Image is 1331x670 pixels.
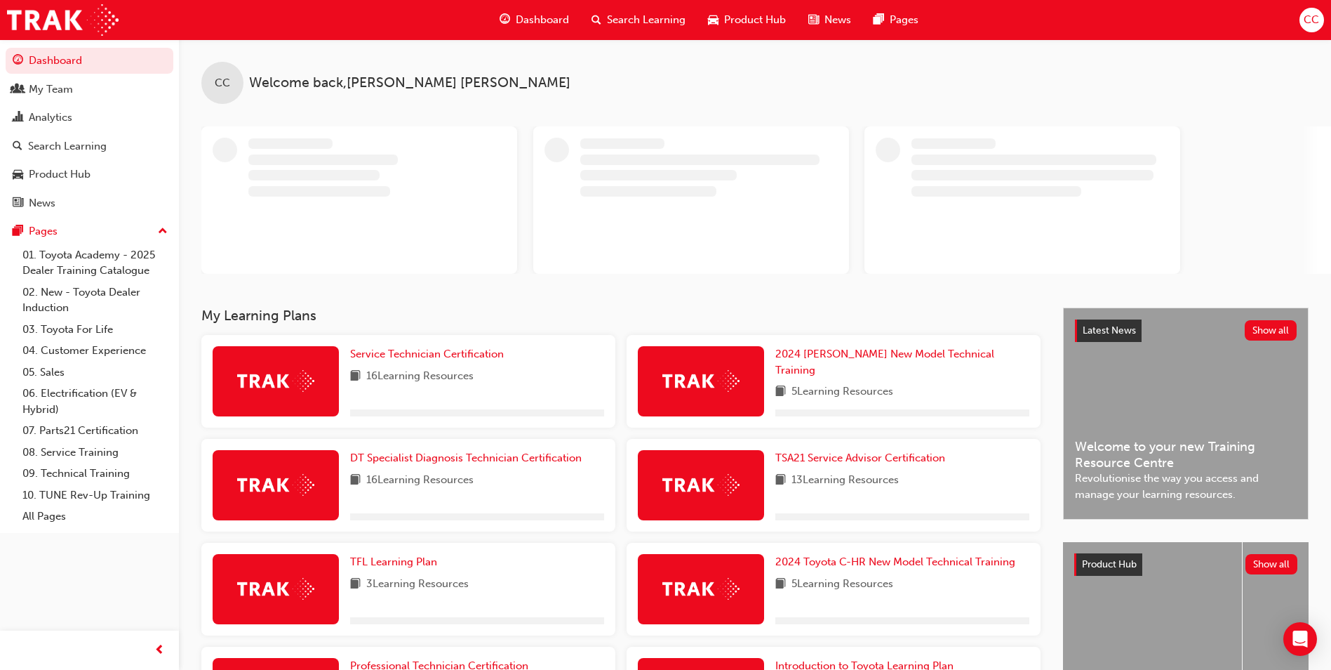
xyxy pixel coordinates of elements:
[154,642,165,659] span: prev-icon
[791,576,893,593] span: 5 Learning Resources
[6,133,173,159] a: Search Learning
[215,75,230,91] span: CC
[29,110,72,126] div: Analytics
[1299,8,1324,32] button: CC
[13,84,23,96] span: people-icon
[366,472,474,490] span: 16 Learning Resources
[1245,554,1298,574] button: Show all
[158,223,168,241] span: up-icon
[350,368,361,386] span: book-icon
[350,554,443,570] a: TFL Learning Plan
[17,463,173,485] a: 09. Technical Training
[29,81,73,98] div: My Team
[350,348,504,360] span: Service Technician Certification
[17,362,173,383] a: 05. Sales
[500,11,510,29] span: guage-icon
[17,442,173,464] a: 08. Service Training
[1075,439,1297,471] span: Welcome to your new Training Resource Centre
[201,308,1041,324] h3: My Learning Plans
[13,55,23,67] span: guage-icon
[13,225,23,238] span: pages-icon
[607,12,685,28] span: Search Learning
[775,346,1029,378] a: 2024 [PERSON_NAME] New Model Technical Training
[6,190,173,216] a: News
[1283,622,1317,656] div: Open Intercom Messenger
[366,576,469,593] span: 3 Learning Resources
[580,6,697,34] a: search-iconSearch Learning
[17,244,173,282] a: 01. Toyota Academy - 2025 Dealer Training Catalogue
[1063,308,1309,520] a: Latest NewsShow allWelcome to your new Training Resource CentreRevolutionise the way you access a...
[17,282,173,319] a: 02. New - Toyota Dealer Induction
[808,11,819,29] span: news-icon
[237,370,314,392] img: Trak
[13,140,22,153] span: search-icon
[662,370,740,392] img: Trak
[775,450,951,466] a: TSA21 Service Advisor Certification
[249,75,570,91] span: Welcome back , [PERSON_NAME] [PERSON_NAME]
[775,554,1021,570] a: 2024 Toyota C-HR New Model Technical Training
[1075,320,1297,342] a: Latest NewsShow all
[6,45,173,218] button: DashboardMy TeamAnalyticsSearch LearningProduct HubNews
[874,11,884,29] span: pages-icon
[6,48,173,74] a: Dashboard
[890,12,918,28] span: Pages
[13,169,23,181] span: car-icon
[17,340,173,362] a: 04. Customer Experience
[29,195,55,211] div: News
[17,319,173,341] a: 03. Toyota For Life
[6,77,173,103] a: My Team
[488,6,580,34] a: guage-iconDashboard
[237,578,314,600] img: Trak
[862,6,930,34] a: pages-iconPages
[591,11,601,29] span: search-icon
[775,383,786,401] span: book-icon
[7,4,119,36] img: Trak
[775,576,786,593] span: book-icon
[13,112,23,124] span: chart-icon
[350,576,361,593] span: book-icon
[1304,12,1319,28] span: CC
[724,12,786,28] span: Product Hub
[17,485,173,506] a: 10. TUNE Rev-Up Training
[350,472,361,490] span: book-icon
[824,12,851,28] span: News
[6,105,173,131] a: Analytics
[350,556,437,568] span: TFL Learning Plan
[1082,558,1137,570] span: Product Hub
[775,452,945,464] span: TSA21 Service Advisor Certification
[1245,320,1297,341] button: Show all
[1083,324,1136,336] span: Latest News
[350,450,587,466] a: DT Specialist Diagnosis Technician Certification
[1074,553,1297,576] a: Product HubShow all
[17,506,173,527] a: All Pages
[697,6,797,34] a: car-iconProduct Hub
[350,452,582,464] span: DT Specialist Diagnosis Technician Certification
[775,472,786,490] span: book-icon
[775,556,1015,568] span: 2024 Toyota C-HR New Model Technical Training
[6,162,173,188] a: Product Hub
[662,474,740,496] img: Trak
[797,6,862,34] a: news-iconNews
[791,383,893,401] span: 5 Learning Resources
[775,348,994,376] span: 2024 [PERSON_NAME] New Model Technical Training
[237,474,314,496] img: Trak
[17,420,173,442] a: 07. Parts21 Certification
[708,11,718,29] span: car-icon
[6,218,173,244] button: Pages
[28,138,107,155] div: Search Learning
[29,166,91,183] div: Product Hub
[516,12,569,28] span: Dashboard
[662,578,740,600] img: Trak
[17,383,173,420] a: 06. Electrification (EV & Hybrid)
[1075,471,1297,502] span: Revolutionise the way you access and manage your learning resources.
[791,472,899,490] span: 13 Learning Resources
[350,346,509,362] a: Service Technician Certification
[13,197,23,210] span: news-icon
[29,223,58,239] div: Pages
[366,368,474,386] span: 16 Learning Resources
